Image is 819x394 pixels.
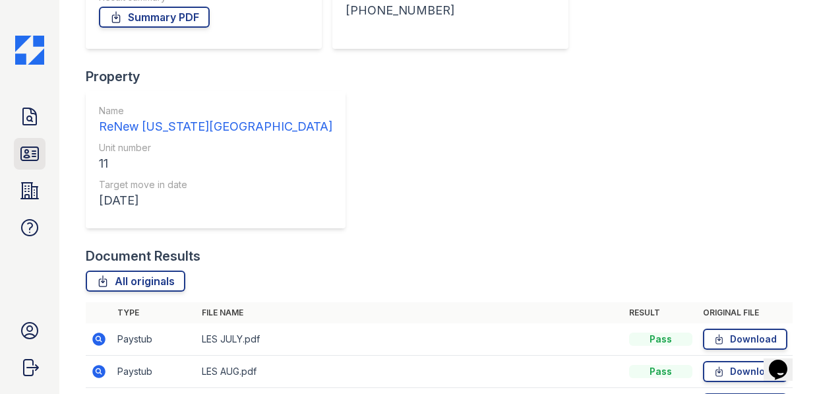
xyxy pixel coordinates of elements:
td: LES JULY.pdf [197,323,624,356]
th: Type [112,302,197,323]
a: Name ReNew [US_STATE][GEOGRAPHIC_DATA] [99,104,332,136]
a: All originals [86,271,185,292]
th: File name [197,302,624,323]
div: 11 [99,154,332,173]
div: ReNew [US_STATE][GEOGRAPHIC_DATA] [99,117,332,136]
img: CE_Icon_Blue-c292c112584629df590d857e76928e9f676e5b41ef8f769ba2f05ee15b207248.png [15,36,44,65]
a: Summary PDF [99,7,210,28]
a: Download [703,361,787,382]
td: Paystub [112,356,197,388]
a: Download [703,329,787,350]
div: Pass [629,333,692,346]
td: Paystub [112,323,197,356]
div: Name [99,104,332,117]
div: Target move in date [99,178,332,191]
iframe: chat widget [764,341,806,381]
td: LES AUG.pdf [197,356,624,388]
div: Unit number [99,141,332,154]
th: Original file [698,302,793,323]
div: Property [86,67,356,86]
div: [PHONE_NUMBER] [346,1,555,20]
div: Pass [629,365,692,378]
th: Result [624,302,698,323]
div: [DATE] [99,191,332,210]
div: Document Results [86,247,200,265]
